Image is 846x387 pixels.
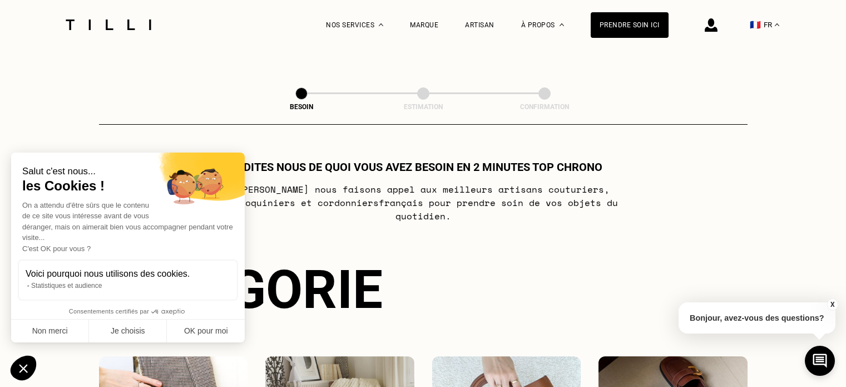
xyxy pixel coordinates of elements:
[246,103,357,111] div: Besoin
[560,23,564,26] img: Menu déroulant à propos
[679,302,835,334] p: Bonjour, avez-vous des questions?
[775,23,779,26] img: menu déroulant
[489,103,600,111] div: Confirmation
[99,258,748,321] div: Catégorie
[410,21,438,29] a: Marque
[827,298,838,311] button: X
[202,183,644,223] p: [PERSON_NAME] nous faisons appel aux meilleurs artisans couturiers , maroquiniers et cordonniers ...
[750,19,761,30] span: 🇫🇷
[591,12,669,38] a: Prendre soin ici
[465,21,494,29] a: Artisan
[244,160,602,174] h1: Dites nous de quoi vous avez besoin en 2 minutes top chrono
[705,18,718,32] img: icône connexion
[62,19,155,30] img: Logo du service de couturière Tilli
[368,103,479,111] div: Estimation
[379,23,383,26] img: Menu déroulant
